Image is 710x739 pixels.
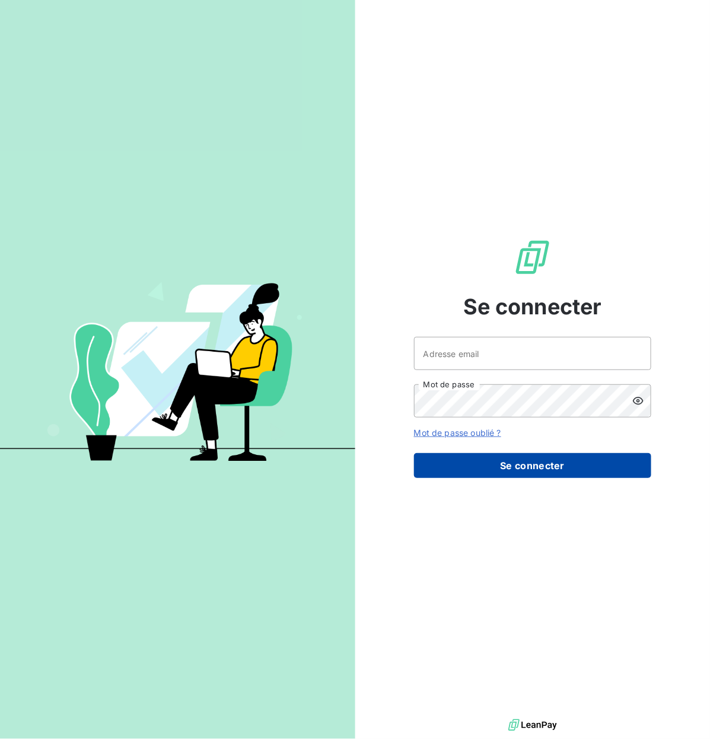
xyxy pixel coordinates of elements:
button: Se connecter [414,453,651,478]
input: placeholder [414,337,651,370]
span: Se connecter [463,291,602,323]
img: logo [508,716,557,734]
img: Logo LeanPay [514,238,552,276]
a: Mot de passe oublié ? [414,428,501,438]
